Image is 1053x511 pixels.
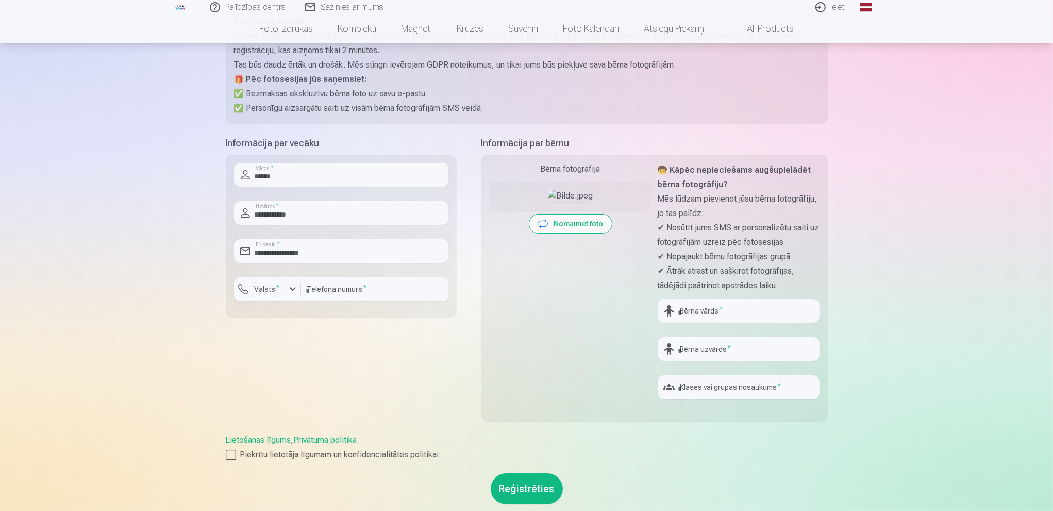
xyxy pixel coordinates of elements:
[490,163,651,175] div: Bērna fotogrāfija
[548,190,593,202] img: Bilde.jpeg
[658,264,820,293] p: ✔ Ātrāk atrast un sašķirot fotogrāfijas, tādējādi paātrinot apstrādes laiku
[175,4,187,10] img: /fa1
[631,14,718,43] a: Atslēgu piekariņi
[234,87,820,101] p: ✅ Bezmaksas ekskluzīvu bērna foto uz savu e-pastu
[658,192,820,221] p: Mēs lūdzam pievienot jūsu bērna fotogrāfiju, jo tas palīdz:
[226,435,291,445] a: Lietošanas līgums
[481,136,828,151] h5: Informācija par bērnu
[234,29,820,58] p: Ikviens vecāks vēlas saglabāt pēc iespējas vairāk gaišu un sirsnīgu mirkļu no sava bērna bērnības...
[658,250,820,264] p: ✔ Nepajaukt bērnu fotogrāfijas grupā
[658,221,820,250] p: ✔ Nosūtīt jums SMS ar personalizētu saiti uz fotogrāfijām uzreiz pēc fotosesijas
[444,14,496,43] a: Krūzes
[250,284,284,294] label: Valsts
[234,58,820,72] p: Tas būs daudz ērtāk un drošāk. Mēs stingri ievērojam GDPR noteikumus, un tikai jums būs piekļuve ...
[234,74,367,84] strong: 🎁 Pēc fotosesijas jūs saņemsiet:
[247,14,325,43] a: Foto izdrukas
[718,14,806,43] a: All products
[226,449,828,461] label: Piekrītu lietotāja līgumam un konfidencialitātes politikai
[234,277,301,301] button: Valsts*
[226,434,828,461] div: ,
[529,215,612,233] button: Nomainiet foto
[226,136,457,151] h5: Informācija par vecāku
[294,435,357,445] a: Privātuma politika
[491,473,563,504] button: Reģistrēties
[325,14,389,43] a: Komplekti
[550,14,631,43] a: Foto kalendāri
[389,14,444,43] a: Magnēti
[234,101,820,116] p: ✅ Personīgu aizsargātu saiti uz visām bērna fotogrāfijām SMS veidā
[496,14,550,43] a: Suvenīri
[658,165,811,189] strong: 🧒 Kāpēc nepieciešams augšupielādēt bērna fotogrāfiju?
